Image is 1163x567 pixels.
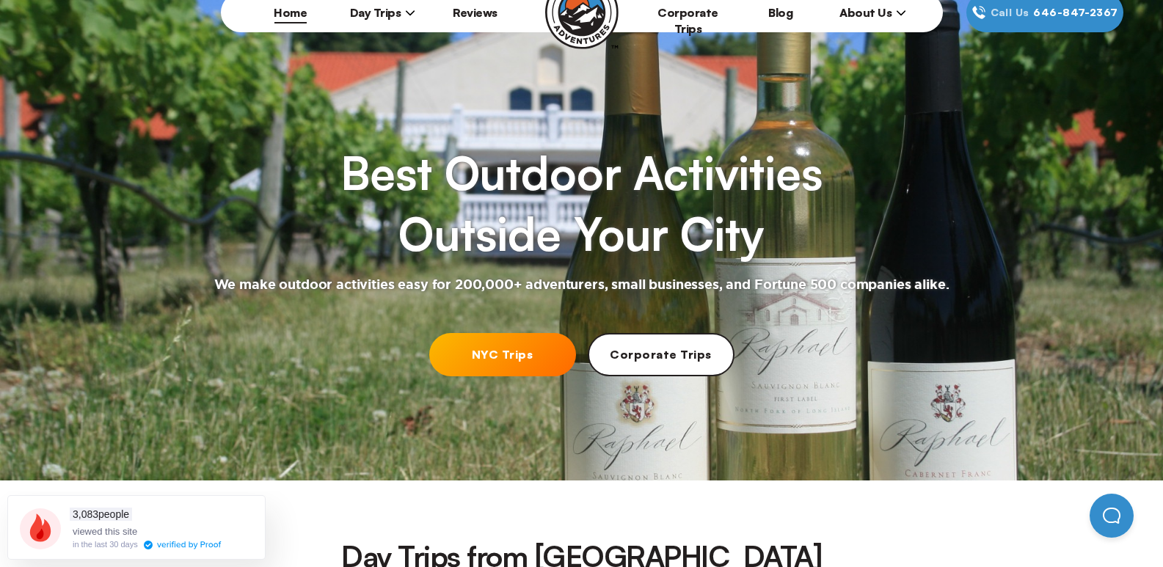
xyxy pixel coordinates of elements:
[429,333,576,376] a: NYC Trips
[768,5,792,20] a: Blog
[1033,4,1118,21] span: 646‍-847‍-2367
[350,5,416,20] span: Day Trips
[274,5,307,20] a: Home
[73,526,137,537] span: viewed this site
[70,508,132,521] span: people
[214,277,949,294] h2: We make outdoor activities easy for 200,000+ adventurers, small businesses, and Fortune 500 compa...
[340,142,822,265] h1: Best Outdoor Activities Outside Your City
[73,508,98,520] span: 3,083
[657,5,718,36] a: Corporate Trips
[453,5,497,20] a: Reviews
[73,541,138,549] div: in the last 30 days
[986,4,1034,21] span: Call Us
[839,5,906,20] span: About Us
[588,333,734,376] a: Corporate Trips
[1090,494,1134,538] iframe: Help Scout Beacon - Open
